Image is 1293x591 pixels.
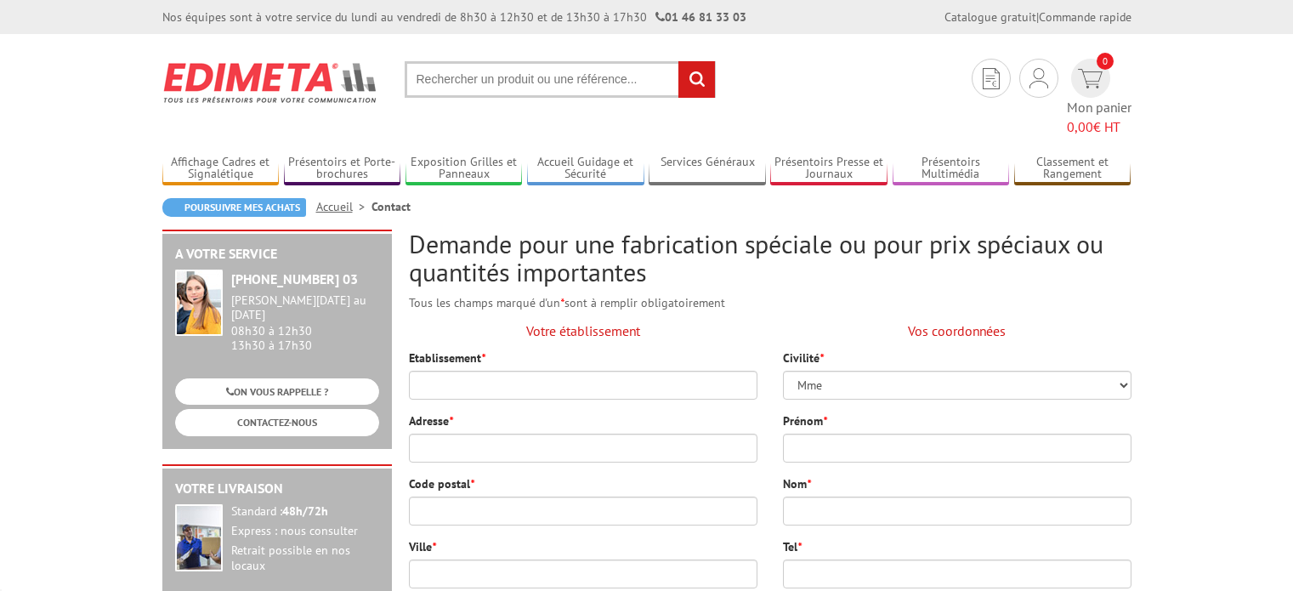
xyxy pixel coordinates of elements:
a: Accueil [316,199,371,214]
label: Tel [783,538,802,555]
a: ON VOUS RAPPELLE ? [175,378,379,405]
img: devis rapide [1029,68,1048,88]
img: devis rapide [1078,69,1103,88]
img: widget-service.jpg [175,270,223,336]
input: rechercher [678,61,715,98]
div: | [944,9,1131,26]
label: Ville [409,538,436,555]
a: Accueil Guidage et Sécurité [527,155,644,183]
img: Edimeta [162,51,379,114]
h2: A votre service [175,247,379,262]
strong: 01 46 81 33 03 [655,9,746,25]
span: Mon panier [1067,98,1131,137]
div: Express : nous consulter [231,524,379,539]
a: devis rapide 0 Mon panier 0,00€ HT [1067,59,1131,137]
a: CONTACTEZ-NOUS [175,409,379,435]
a: Services Généraux [649,155,766,183]
label: Prénom [783,412,827,429]
li: Contact [371,198,411,215]
div: Nos équipes sont à votre service du lundi au vendredi de 8h30 à 12h30 et de 13h30 à 17h30 [162,9,746,26]
input: Rechercher un produit ou une référence... [405,61,716,98]
span: € HT [1067,117,1131,137]
strong: [PHONE_NUMBER] 03 [231,270,358,287]
a: Présentoirs et Porte-brochures [284,155,401,183]
a: Exposition Grilles et Panneaux [405,155,523,183]
a: Catalogue gratuit [944,9,1036,25]
label: Nom [783,475,811,492]
p: Vos coordonnées [783,321,1131,341]
div: Standard : [231,504,379,520]
a: Commande rapide [1039,9,1131,25]
div: Retrait possible en nos locaux [231,543,379,574]
label: Civilité [783,349,824,367]
span: Tous les champs marqué d'un sont à remplir obligatoirement [409,295,725,310]
div: [PERSON_NAME][DATE] au [DATE] [231,293,379,322]
img: widget-livraison.jpg [175,504,223,571]
div: 08h30 à 12h30 13h30 à 17h30 [231,293,379,352]
a: Affichage Cadres et Signalétique [162,155,280,183]
h2: Votre livraison [175,481,379,497]
label: Adresse [409,412,453,429]
a: Présentoirs Multimédia [893,155,1010,183]
span: 0,00 [1067,118,1093,135]
h2: Demande pour une fabrication spéciale ou pour prix spéciaux ou quantités importantes [409,230,1131,286]
strong: 48h/72h [282,503,328,519]
img: devis rapide [983,68,1000,89]
p: Votre établissement [409,321,757,341]
a: Présentoirs Presse et Journaux [770,155,888,183]
label: Etablissement [409,349,485,367]
a: Classement et Rangement [1014,155,1131,183]
label: Code postal [409,475,474,492]
span: 0 [1097,53,1114,70]
a: Poursuivre mes achats [162,198,306,217]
